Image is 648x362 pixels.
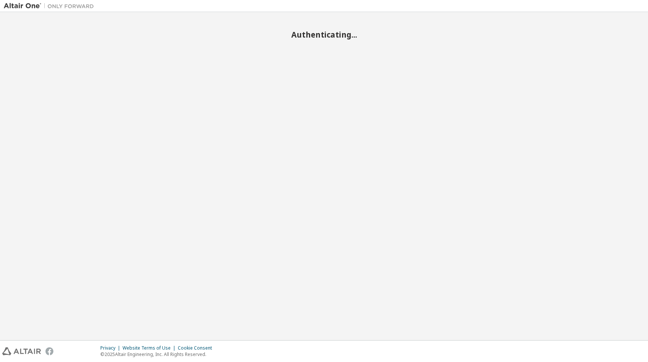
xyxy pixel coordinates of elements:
img: altair_logo.svg [2,347,41,355]
h2: Authenticating... [4,30,644,39]
img: Altair One [4,2,98,10]
div: Privacy [100,345,123,351]
img: facebook.svg [45,347,53,355]
div: Website Terms of Use [123,345,178,351]
p: © 2025 Altair Engineering, Inc. All Rights Reserved. [100,351,217,357]
div: Cookie Consent [178,345,217,351]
